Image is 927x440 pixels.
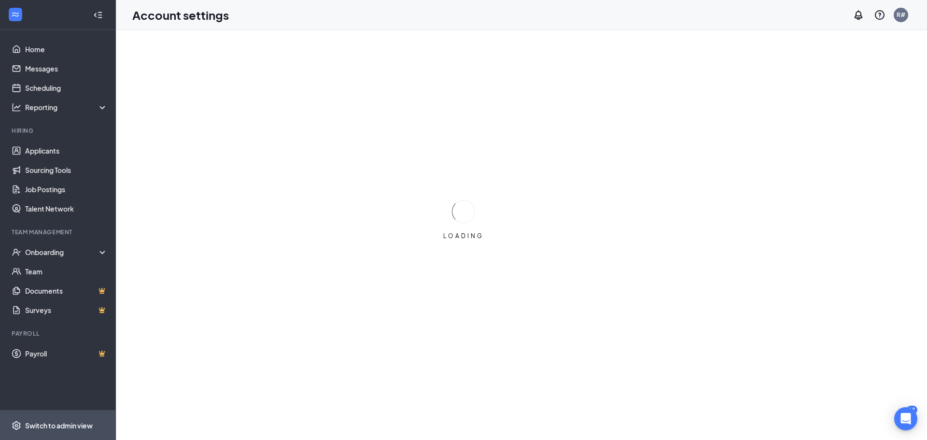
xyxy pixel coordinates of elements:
[25,300,108,320] a: SurveysCrown
[12,247,21,257] svg: UserCheck
[25,160,108,180] a: Sourcing Tools
[897,11,905,19] div: R#
[894,407,917,430] div: Open Intercom Messenger
[874,9,885,21] svg: QuestionInfo
[11,10,20,19] svg: WorkstreamLogo
[25,180,108,199] a: Job Postings
[25,141,108,160] a: Applicants
[853,9,864,21] svg: Notifications
[25,344,108,363] a: PayrollCrown
[93,10,103,20] svg: Collapse
[25,421,93,430] div: Switch to admin view
[907,406,917,414] div: 12
[12,329,106,338] div: Payroll
[25,281,108,300] a: DocumentsCrown
[25,40,108,59] a: Home
[12,127,106,135] div: Hiring
[25,199,108,218] a: Talent Network
[25,262,108,281] a: Team
[25,59,108,78] a: Messages
[12,102,21,112] svg: Analysis
[25,247,99,257] div: Onboarding
[25,78,108,98] a: Scheduling
[25,102,108,112] div: Reporting
[12,228,106,236] div: Team Management
[12,421,21,430] svg: Settings
[439,232,488,240] div: LOADING
[132,7,229,23] h1: Account settings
